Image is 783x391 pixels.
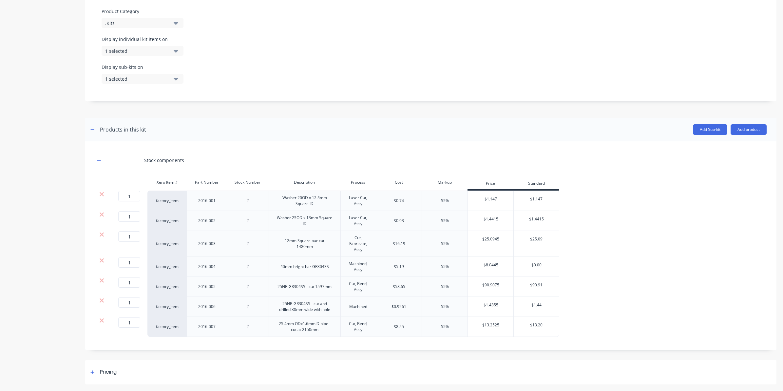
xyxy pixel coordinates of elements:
[118,317,140,328] input: ?
[147,211,187,231] div: factory_item
[376,176,422,189] div: Cost
[272,299,338,314] div: 25NB GR304SS - cut and drilled 30mm wide with hole
[731,124,767,135] button: Add product
[102,8,760,15] label: Product Category
[441,218,449,224] div: 55%
[394,198,404,204] div: $0.74
[394,264,404,270] div: $5.19
[272,319,338,334] div: 25.4mm ODx1.6mmID pipe - cut at 2150mm
[105,48,169,54] div: 1 selected
[393,241,405,247] div: $16.19
[342,259,374,274] div: Machined, Assy
[393,284,405,290] div: $58.65
[391,304,406,310] div: $0.9261
[513,177,559,191] div: Standard
[100,368,117,376] div: Pricing
[394,324,404,330] div: $8.55
[275,262,334,271] div: 40mm bright bar GR304SS
[118,257,140,268] input: ?
[147,277,187,297] div: factory_item
[147,297,187,317] div: factory_item
[514,211,559,227] div: $1.4415
[441,241,449,247] div: 55%
[468,231,514,247] div: $25.0945
[190,262,223,271] div: 2016-004
[340,176,376,189] div: Process
[118,211,140,222] input: ?
[147,257,187,277] div: factory_item
[190,282,223,291] div: 2016-005
[190,322,223,331] div: 2016-007
[342,302,374,311] div: Machined
[441,304,449,310] div: 55%
[441,284,449,290] div: 55%
[441,324,449,330] div: 55%
[118,231,140,242] input: ?
[147,317,187,337] div: factory_item
[468,191,514,207] div: $1.147
[342,194,374,208] div: Laser Cut, Assy
[147,191,187,211] div: factory_item
[102,74,183,84] button: 1 selected
[187,176,227,189] div: Part Number
[190,216,223,225] div: 2016-002
[147,176,187,189] div: Xero Item #
[468,177,513,191] div: Price
[272,194,338,208] div: Washer 20OD x 12.5mm Square ID
[190,302,223,311] div: 2016-006
[102,64,183,71] label: Display sub-kits on
[190,239,223,248] div: 2016-003
[105,75,169,82] div: 1 selected
[514,231,559,247] div: $25.09
[693,124,727,135] button: Add Sub-kit
[441,198,449,204] div: 55%
[272,214,338,228] div: Washer 25OD x 13mm Square ID
[147,231,187,257] div: factory_item
[514,277,559,293] div: $90.91
[342,214,374,228] div: Laser Cut, Assy
[514,257,559,273] div: $0.00
[342,234,374,254] div: Cut, Fabricate, Assy
[102,18,183,28] button: .Kits
[514,317,559,333] div: $13.20
[468,211,514,227] div: $1.4415
[100,126,146,134] div: Products in this kit
[441,264,449,270] div: 55%
[227,176,269,189] div: Stock Number
[269,176,340,189] div: Description
[394,218,404,224] div: $0.93
[144,157,184,164] div: Stock components
[468,257,514,273] div: $8.0445
[118,297,140,308] input: ?
[468,277,514,293] div: $90.9075
[514,191,559,207] div: $1.147
[342,319,374,334] div: Cut, Bend, Assy
[102,46,183,56] button: 1 selected
[468,317,514,333] div: $13.2525
[422,176,468,189] div: Markup
[102,36,183,43] label: Display individual kit items on
[118,277,140,288] input: ?
[190,196,223,205] div: 2016-001
[468,297,514,313] div: $1.4355
[514,297,559,313] div: $1.44
[118,191,140,201] input: ?
[272,282,337,291] div: 25NB GR304SS - cut 1597mm
[272,237,338,251] div: 12mm Square bar cut 1480mm
[342,279,374,294] div: Cut, Bend, Assy
[105,20,169,27] div: .Kits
